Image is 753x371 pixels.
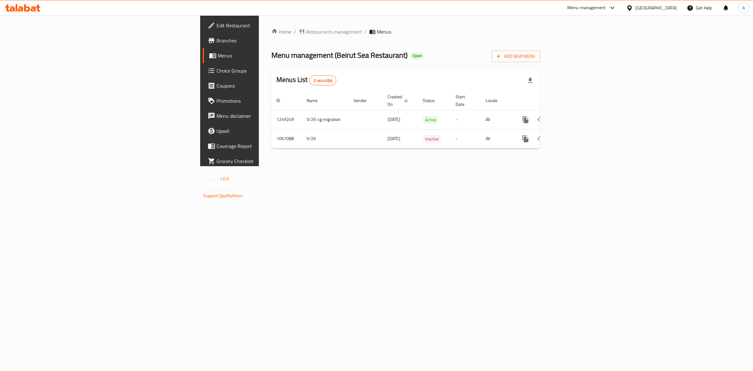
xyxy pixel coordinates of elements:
[216,142,321,150] span: Coverage Report
[518,112,533,127] button: more
[387,134,400,143] span: [DATE]
[306,28,362,35] span: Restaurants management
[203,33,326,48] a: Branches
[410,52,425,60] div: Open
[216,157,321,165] span: Grocery Checklist
[276,97,288,104] span: ID
[203,139,326,154] a: Coverage Report
[216,127,321,135] span: Upsell
[742,4,745,11] span: A
[271,91,583,149] table: enhanced table
[203,78,326,93] a: Coupons
[354,97,375,104] span: Vendor
[203,48,326,63] a: Menus
[635,4,677,11] div: [GEOGRAPHIC_DATA]
[203,123,326,139] a: Upsell
[492,51,540,62] button: Add New Menu
[567,4,606,12] div: Menu-management
[365,28,367,35] li: /
[310,78,336,84] span: 2 record(s)
[218,52,321,59] span: Menus
[203,18,326,33] a: Edit Restaurant
[271,48,408,62] span: Menu management ( Beirut Sea Restaurant )
[276,75,336,85] h2: Menus List
[410,53,425,58] span: Open
[523,73,538,88] div: Export file
[220,175,229,183] span: 1.0.0
[387,93,410,108] span: Created On
[518,131,533,146] button: more
[533,131,548,146] button: Change Status
[203,108,326,123] a: Menu disclaimer
[309,75,337,85] div: Total records count
[216,82,321,90] span: Coupons
[486,97,505,104] span: Locale
[377,28,391,35] span: Menus
[533,112,548,127] button: Change Status
[481,129,513,148] td: All
[203,63,326,78] a: Choice Groups
[456,93,473,108] span: Start Date
[423,97,443,104] span: Status
[216,112,321,120] span: Menu disclaimer
[203,175,219,183] span: Version:
[481,110,513,129] td: All
[513,91,583,110] th: Actions
[203,185,232,194] span: Get support on:
[423,116,439,123] span: Active
[423,135,441,143] span: Inactive
[216,97,321,105] span: Promotions
[451,110,481,129] td: -
[307,97,326,104] span: Name
[203,154,326,169] a: Grocery Checklist
[216,22,321,29] span: Edit Restaurant
[216,37,321,44] span: Branches
[387,115,400,123] span: [DATE]
[203,93,326,108] a: Promotions
[203,192,243,200] a: Support.OpsPlatform
[216,67,321,74] span: Choice Groups
[299,28,362,35] a: Restaurants management
[497,52,535,60] span: Add New Menu
[451,129,481,148] td: -
[271,28,540,35] nav: breadcrumb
